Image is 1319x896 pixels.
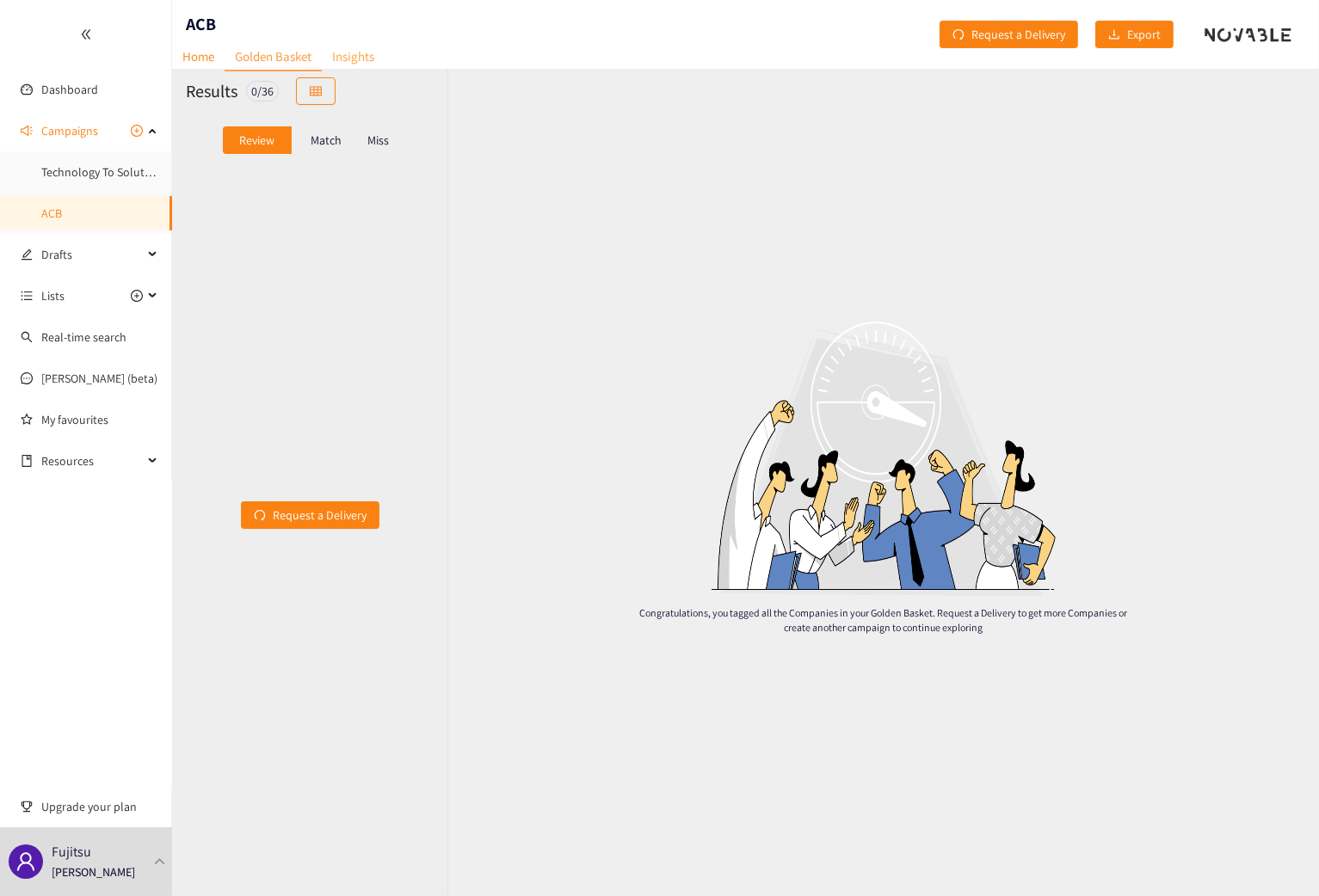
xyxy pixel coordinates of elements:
[940,21,1078,48] button: redoRequest a Delivery
[186,79,237,103] h2: Results
[52,841,91,862] p: Fujitsu
[41,789,158,824] span: Upgrade your plan
[131,290,143,302] span: plus-circle
[225,43,322,71] a: Golden Basket
[41,329,126,345] a: Real-time search
[41,82,98,97] a: Dashboard
[296,77,336,105] button: table
[310,85,322,99] span: table
[41,444,143,478] span: Resources
[21,249,33,261] span: edit
[41,114,98,148] span: Campaigns
[322,43,385,70] a: Insights
[311,133,342,147] p: Match
[41,371,157,386] a: [PERSON_NAME] (beta)
[254,509,266,523] span: redo
[1108,28,1120,42] span: download
[21,290,33,302] span: unordered-list
[367,133,389,147] p: Miss
[21,801,33,813] span: trophy
[1127,25,1161,44] span: Export
[172,43,225,70] a: Home
[1095,21,1174,48] button: downloadExport
[15,851,36,872] span: user
[41,237,143,272] span: Drafts
[246,81,279,101] div: 0 / 36
[632,605,1135,635] p: Congratulations, you tagged all the Companies in your Golden Basket. Request a Delivery to get mo...
[1039,710,1319,896] iframe: Chat Widget
[21,125,33,137] span: sound
[52,862,135,881] p: [PERSON_NAME]
[80,28,92,40] span: double-left
[241,501,379,529] button: redoRequest a Delivery
[41,164,306,180] a: Technology To Solution-Delivery-Partner Companies
[239,133,274,147] p: Review
[971,25,1065,44] span: Request a Delivery
[41,206,62,221] a: ACB
[186,12,216,36] h1: ACB
[21,455,33,467] span: book
[131,125,143,137] span: plus-circle
[273,506,367,525] span: Request a Delivery
[41,279,65,313] span: Lists
[41,402,158,437] a: My favourites
[952,28,965,42] span: redo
